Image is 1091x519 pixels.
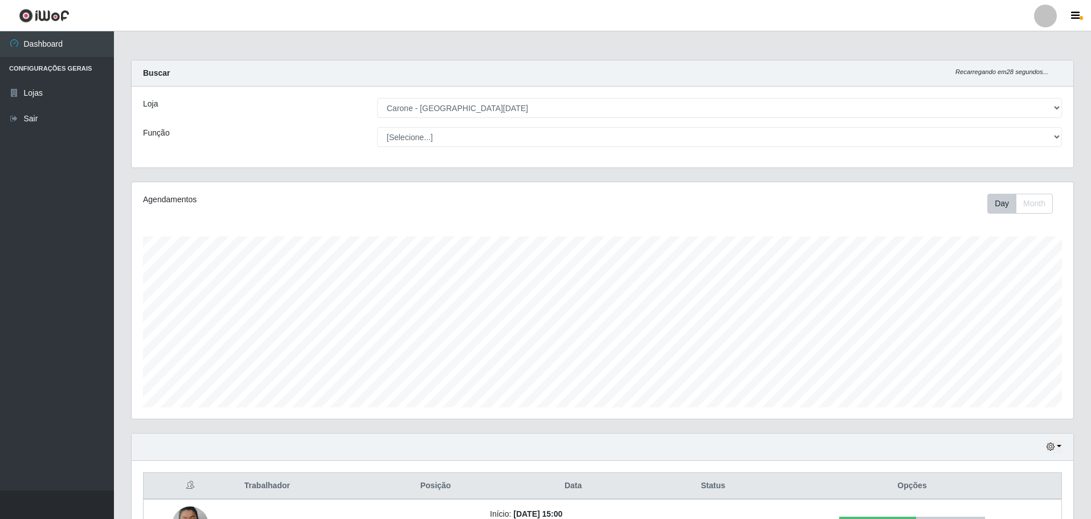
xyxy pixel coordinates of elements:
[19,9,70,23] img: CoreUI Logo
[1016,194,1053,214] button: Month
[143,68,170,77] strong: Buscar
[388,473,483,500] th: Posição
[763,473,1061,500] th: Opções
[955,68,1048,75] i: Recarregando em 28 segundos...
[987,194,1062,214] div: Toolbar with button groups
[987,194,1016,214] button: Day
[238,473,388,500] th: Trabalhador
[483,473,663,500] th: Data
[663,473,763,500] th: Status
[143,98,158,110] label: Loja
[987,194,1053,214] div: First group
[143,194,516,206] div: Agendamentos
[143,127,170,139] label: Função
[513,509,562,518] time: [DATE] 15:00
